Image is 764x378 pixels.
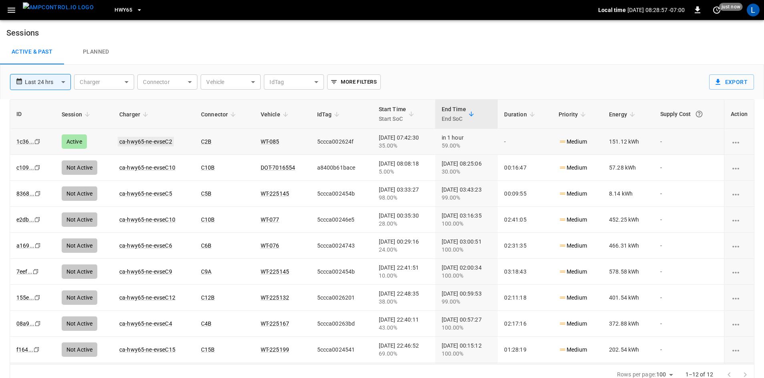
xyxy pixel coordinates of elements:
td: - [654,337,724,363]
div: [DATE] 00:57:27 [442,316,492,332]
th: ID [10,100,55,129]
div: 38.00% [379,298,429,306]
td: - [654,285,724,311]
div: copy [34,215,42,224]
button: The cost of your charging session based on your supply rates [692,107,706,121]
div: copy [34,163,42,172]
a: ca-hwy65-ne-evseC6 [119,242,172,249]
div: [DATE] 03:16:35 [442,212,492,228]
div: 30.00% [442,168,492,176]
button: HWY65 [111,2,146,18]
div: 99.00% [442,298,492,306]
a: c109... [16,164,34,171]
a: 08a9... [16,320,34,327]
td: 5ccca0026201 [311,285,372,311]
div: 28.00% [379,220,429,228]
p: End SoC [442,114,466,124]
a: C4B [201,320,211,327]
th: Action [724,100,754,129]
div: [DATE] 00:59:53 [442,290,492,306]
td: 466.31 kWh [603,233,654,259]
a: WT-225167 [261,320,289,327]
td: 5ccca00246e5 [311,207,372,233]
a: 155e... [16,294,34,301]
a: C9A [201,268,211,275]
div: charging session options [731,268,748,276]
td: 02:11:18 [498,285,552,311]
td: 00:09:55 [498,181,552,207]
button: Export [709,74,754,90]
td: a8400b61bace [311,155,372,181]
div: Not Active [62,316,98,331]
td: 372.88 kWh [603,311,654,337]
span: Connector [201,110,238,119]
div: in 1 hour [442,134,492,150]
a: C10B [201,216,215,223]
div: [DATE] 22:41:51 [379,264,429,280]
div: 100.00% [442,324,492,332]
td: 401.54 kWh [603,285,654,311]
a: 7eef... [16,268,32,275]
a: ca-hwy65-ne-evseC15 [119,346,175,353]
a: ca-hwy65-ne-evseC9 [119,268,172,275]
td: 57.28 kWh [603,155,654,181]
span: IdTag [317,110,342,119]
button: set refresh interval [710,4,723,16]
div: 100.00% [442,246,492,254]
a: C2B [201,138,211,145]
a: Planned [64,39,128,65]
div: Not Active [62,264,98,279]
a: WT-085 [261,138,279,145]
div: copy [34,189,42,198]
div: Not Active [62,342,98,357]
div: Supply Cost [660,107,718,121]
div: [DATE] 07:42:30 [379,134,429,150]
div: charging session options [731,190,748,198]
div: [DATE] 00:15:12 [442,342,492,358]
div: 24.00% [379,246,429,254]
p: Medium [559,268,587,276]
a: C10B [201,164,215,171]
div: 5.00% [379,168,429,176]
td: - [654,233,724,259]
p: [DATE] 08:28:57 -07:00 [627,6,685,14]
a: 8368... [16,190,34,197]
a: WT-225199 [261,346,289,353]
a: ca-hwy65-ne-evseC10 [119,164,175,171]
td: 5ccca00263bd [311,311,372,337]
a: WT-077 [261,216,279,223]
div: copy [34,241,42,250]
div: charging session options [731,242,748,250]
a: C6B [201,242,211,249]
td: 5ccca0024541 [311,337,372,363]
a: C15B [201,346,215,353]
a: C5B [201,190,211,197]
td: 02:17:16 [498,311,552,337]
div: 100.00% [442,272,492,280]
div: Not Active [62,238,98,253]
td: 5ccca002624f [311,129,372,155]
a: WT-225145 [261,268,289,275]
span: Charger [119,110,151,119]
p: Medium [559,294,587,302]
a: ca-hwy65-ne-evseC4 [119,320,172,327]
td: - [654,129,724,155]
div: sessions table [10,99,754,364]
a: ca-hwy65-ne-evseC10 [119,216,175,223]
td: - [654,155,724,181]
div: copy [33,345,41,354]
td: 578.58 kWh [603,259,654,285]
div: charging session options [731,346,748,354]
td: 202.54 kWh [603,337,654,363]
div: 100.00% [442,220,492,228]
div: [DATE] 03:43:23 [442,186,492,202]
span: just now [719,3,743,11]
td: 8.14 kWh [603,181,654,207]
div: copy [34,293,42,302]
div: copy [34,319,42,328]
a: ca-hwy65-ne-evseC12 [119,294,175,301]
div: 35.00% [379,142,429,150]
a: a169... [16,242,34,249]
div: [DATE] 22:46:52 [379,342,429,358]
p: Medium [559,320,587,328]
